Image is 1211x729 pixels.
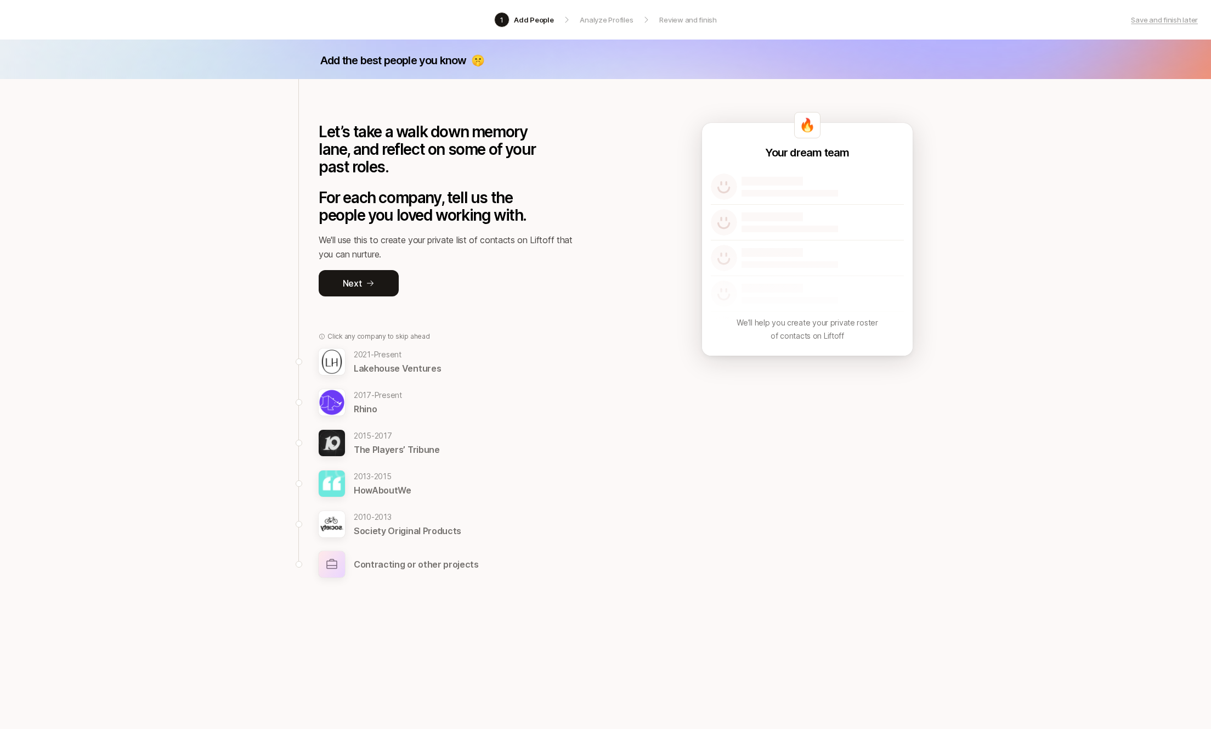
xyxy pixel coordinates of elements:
p: 2013 - 2015 [354,470,411,483]
p: For each company, tell us the people you loved working with. [319,189,554,224]
p: We’ll help you create your private roster of contacts on Liftoff [737,316,878,343]
p: 2015 - 2017 [354,429,440,442]
p: Review and finish [659,14,717,25]
a: Save and finish later [1131,14,1198,25]
p: Lakehouse Ventures [354,361,441,375]
img: e5350bc3_693c_4085_81ff_b00b40fbf78f.jpg [319,511,345,537]
img: b5cb952d_31a3_49d1_a55f_9ab25cdd5de4.jpg [319,470,345,497]
p: Add the best people you know [320,53,467,68]
img: other-company-logo.svg [319,551,345,577]
p: 2021 - Present [354,348,441,361]
p: Rhino [354,402,402,416]
button: Next [319,270,399,296]
p: Click any company to skip ahead [327,332,430,341]
img: bf75b20d_7b7b_42f2_a2c9_c42039e3bea5.jpg [319,430,345,456]
p: Let’s take a walk down memory lane, and reflect on some of your past roles. [319,123,554,176]
img: f2953df4_5b31_49f6_93d4_13baf6d0ec54.jpg [319,349,345,375]
p: 2010 - 2013 [354,511,461,524]
p: We'll use this to create your private list of contacts on Liftoff that you can nurture. [319,233,582,261]
img: 6f0dfbf9_8c1f_435e_8fb8_b518750e2607.jpg [319,389,345,416]
p: 2017 - Present [354,389,402,402]
p: 🤫 [471,53,484,68]
p: Your dream team [765,145,849,160]
p: 1 [500,14,503,25]
p: HowAboutWe [354,483,411,497]
div: 🔥 [794,112,820,138]
img: default-avatar.svg [711,209,737,235]
p: The Players’​ Tribune [354,442,440,457]
p: Add People [514,14,553,25]
p: Contracting or other projects [354,557,479,571]
p: Analyze Profiles [580,14,633,25]
p: Next [343,276,362,290]
p: Society Original Products [354,524,461,538]
img: default-avatar.svg [711,173,737,200]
